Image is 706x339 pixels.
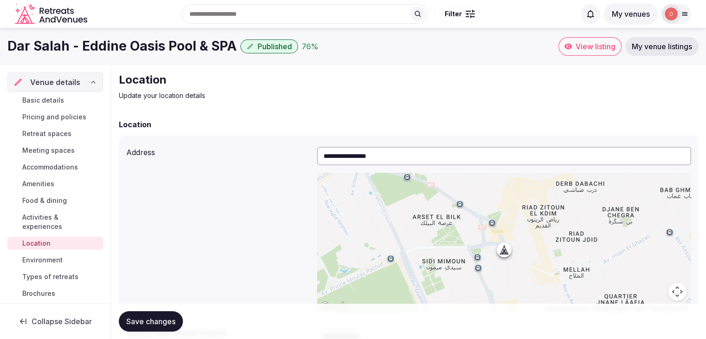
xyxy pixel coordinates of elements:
[319,300,350,312] img: Google
[558,37,622,56] a: View listing
[22,112,86,122] span: Pricing and policies
[119,91,431,100] p: Update your location details
[126,143,310,158] div: Address
[302,41,318,52] div: 76 %
[604,3,658,25] button: My venues
[302,41,318,52] button: 76%
[32,317,92,326] span: Collapse Sidebar
[22,96,64,105] span: Basic details
[665,7,678,20] img: darsalaheddineoasispoolspa
[7,37,237,55] h1: Dar Salah - Eddine Oasis Pool & SPA
[7,94,103,107] a: Basic details
[22,255,63,265] span: Environment
[445,9,462,19] span: Filter
[7,177,103,190] a: Amenities
[258,42,292,51] span: Published
[7,311,103,332] button: Collapse Sidebar
[119,72,431,87] h2: Location
[576,42,615,51] span: View listing
[22,146,75,155] span: Meeting spaces
[7,144,103,157] a: Meeting spaces
[7,270,103,283] a: Types of retreats
[119,311,183,332] button: Save changes
[22,239,51,248] span: Location
[625,37,699,56] a: My venue listings
[119,119,151,130] h2: Location
[126,317,175,326] span: Save changes
[439,5,481,23] button: Filter
[7,237,103,250] a: Location
[30,77,80,88] span: Venue details
[7,161,103,174] a: Accommodations
[22,272,78,281] span: Types of retreats
[632,42,692,51] span: My venue listings
[604,9,658,19] a: My venues
[22,163,78,172] span: Accommodations
[668,282,687,301] button: Map camera controls
[240,39,298,53] button: Published
[7,127,103,140] a: Retreat spaces
[22,179,54,189] span: Amenities
[319,300,350,312] a: Open this area in Google Maps (opens a new window)
[15,4,89,25] svg: Retreats and Venues company logo
[22,129,71,138] span: Retreat spaces
[7,111,103,124] a: Pricing and policies
[15,4,89,25] a: Visit the homepage
[7,254,103,267] a: Environment
[7,211,103,233] a: Activities & experiences
[22,289,55,298] span: Brochures
[22,196,67,205] span: Food & dining
[7,287,103,300] a: Brochures
[7,194,103,207] a: Food & dining
[22,213,99,231] span: Activities & experiences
